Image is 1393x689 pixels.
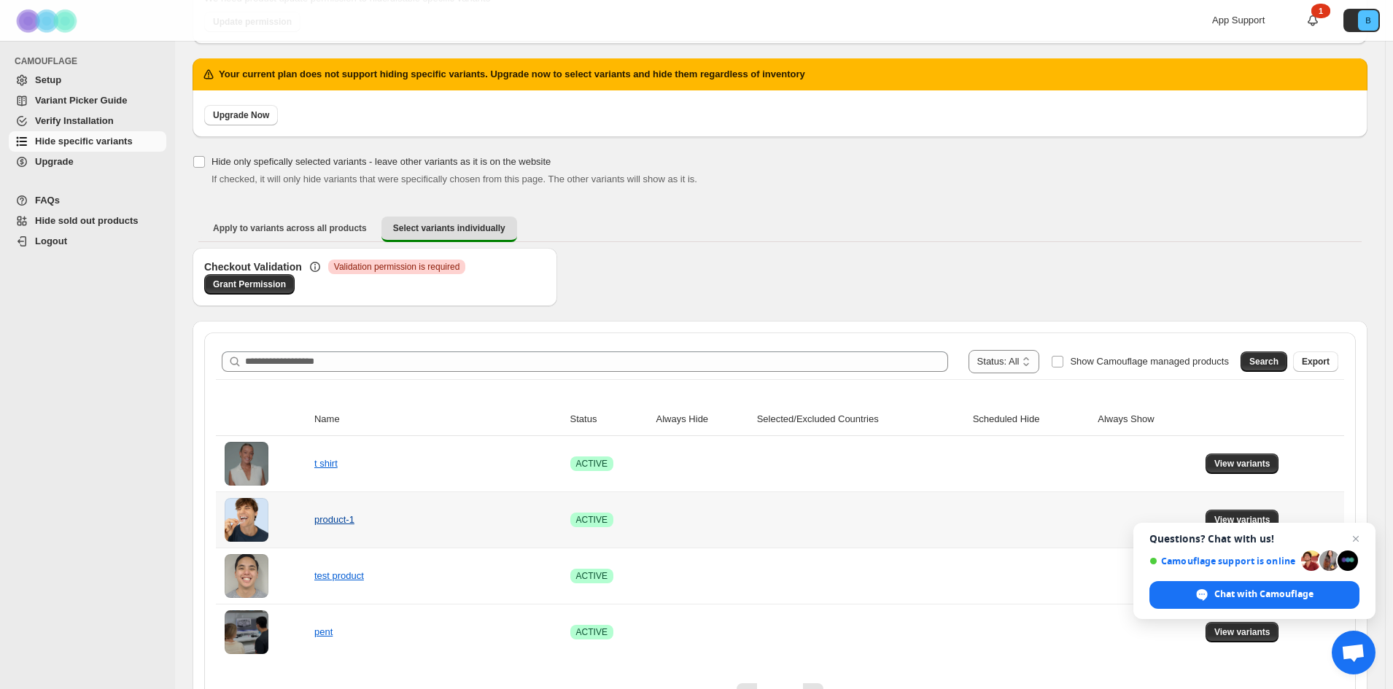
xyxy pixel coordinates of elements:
a: t shirt [314,458,338,469]
a: pent [314,626,333,637]
a: Grant Permission [204,274,295,295]
div: 1 [1311,4,1330,18]
span: Avatar with initials B [1358,10,1378,31]
button: View variants [1206,510,1279,530]
span: Select variants individually [393,222,505,234]
text: B [1365,16,1370,25]
span: ACTIVE [576,570,608,582]
button: View variants [1206,622,1279,642]
a: Setup [9,70,166,90]
span: View variants [1214,514,1270,526]
th: Always Show [1093,403,1201,436]
th: Selected/Excluded Countries [753,403,969,436]
span: Search [1249,356,1278,367]
span: CAMOUFLAGE [15,55,168,67]
img: product-1 [225,498,268,542]
span: Setup [35,74,61,85]
span: View variants [1214,458,1270,470]
img: t shirt [225,442,268,486]
span: ACTIVE [576,458,608,470]
img: Camouflage [12,1,85,41]
th: Name [310,403,566,436]
span: Verify Installation [35,115,114,126]
span: Hide specific variants [35,136,133,147]
th: Scheduled Hide [969,403,1094,436]
a: Hide sold out products [9,211,166,231]
a: FAQs [9,190,166,211]
span: Export [1302,356,1330,367]
th: Status [566,403,652,436]
span: Grant Permission [213,279,286,290]
button: Avatar with initials B [1343,9,1380,32]
h2: Your current plan does not support hiding specific variants. Upgrade now to select variants and h... [219,67,805,82]
span: Variant Picker Guide [35,95,127,106]
span: Close chat [1347,530,1365,548]
div: Chat with Camouflage [1149,581,1359,609]
a: product-1 [314,514,354,525]
span: Chat with Camouflage [1214,588,1314,601]
button: View variants [1206,454,1279,474]
span: View variants [1214,626,1270,638]
span: Validation permission is required [334,261,460,273]
span: If checked, it will only hide variants that were specifically chosen from this page. The other va... [212,174,697,184]
span: Show Camouflage managed products [1070,356,1229,367]
button: Apply to variants across all products [201,217,379,240]
div: Open chat [1332,631,1375,674]
img: pent [225,610,268,654]
span: Upgrade [35,156,74,167]
span: Hide only spefically selected variants - leave other variants as it is on the website [212,156,551,167]
span: Hide sold out products [35,215,139,226]
span: App Support [1212,15,1265,26]
span: Apply to variants across all products [213,222,367,234]
span: FAQs [35,195,60,206]
img: test product [225,554,268,598]
a: Upgrade Now [204,105,278,125]
a: test product [314,570,364,581]
span: Camouflage support is online [1149,556,1296,567]
span: Logout [35,235,67,246]
button: Select variants individually [381,217,517,242]
span: ACTIVE [576,514,608,526]
a: Hide specific variants [9,131,166,152]
a: Logout [9,231,166,252]
a: Upgrade [9,152,166,172]
span: Questions? Chat with us! [1149,533,1359,545]
a: Verify Installation [9,111,166,131]
button: Export [1293,351,1338,372]
a: 1 [1305,13,1320,28]
span: ACTIVE [576,626,608,638]
button: Search [1241,351,1287,372]
th: Always Hide [652,403,753,436]
span: Upgrade Now [213,109,269,121]
h3: Checkout Validation [204,260,302,274]
a: Variant Picker Guide [9,90,166,111]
